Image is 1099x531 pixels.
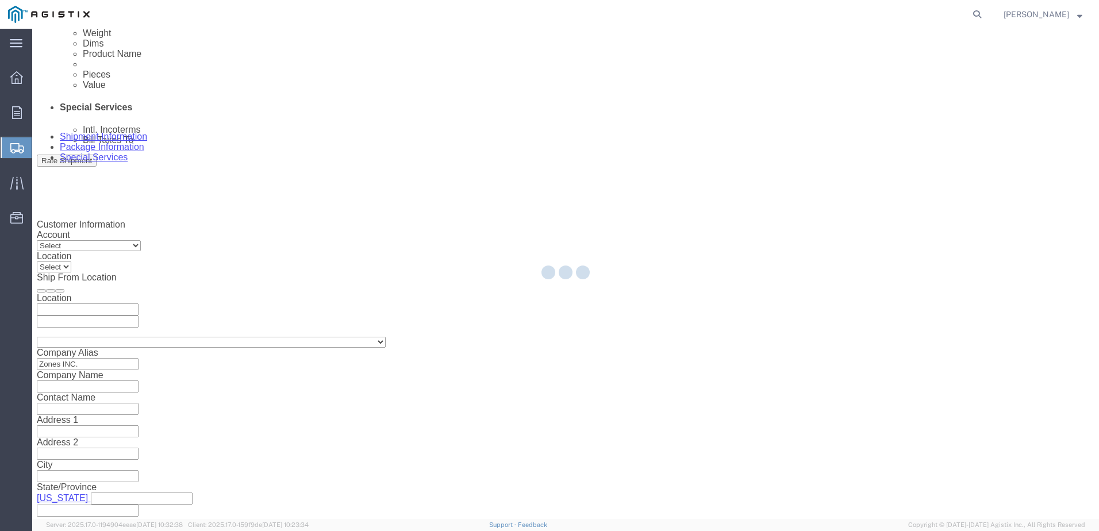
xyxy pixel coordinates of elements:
span: Ken Nensio [1004,8,1069,21]
a: Feedback [518,521,547,528]
button: [PERSON_NAME] [1003,7,1083,21]
span: [DATE] 10:23:34 [262,521,309,528]
a: Support [489,521,518,528]
span: Server: 2025.17.0-1194904eeae [46,521,183,528]
span: Copyright © [DATE]-[DATE] Agistix Inc., All Rights Reserved [908,520,1085,530]
span: [DATE] 10:32:38 [136,521,183,528]
span: Client: 2025.17.0-159f9de [188,521,309,528]
img: logo [8,6,90,23]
